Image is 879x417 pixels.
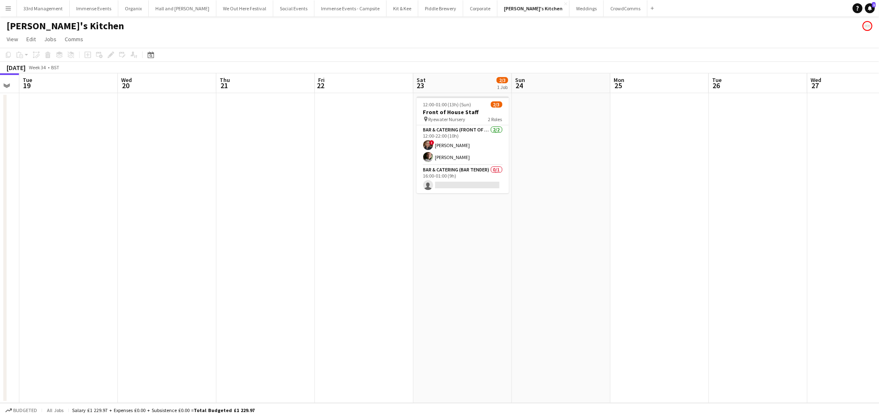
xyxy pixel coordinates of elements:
[712,76,722,84] span: Tue
[317,81,325,90] span: 22
[711,81,722,90] span: 26
[7,35,18,43] span: View
[7,63,26,72] div: [DATE]
[121,76,132,84] span: Wed
[497,77,508,83] span: 2/3
[194,407,255,413] span: Total Budgeted £1 229.97
[13,408,37,413] span: Budgeted
[497,84,508,90] div: 1 Job
[387,0,418,16] button: Kit & Kee
[865,3,875,13] a: 1
[23,76,32,84] span: Tue
[570,0,604,16] button: Weddings
[417,125,509,165] app-card-role: Bar & Catering (Front of House)2/212:00-22:00 (10h)![PERSON_NAME][PERSON_NAME]
[41,34,60,45] a: Jobs
[872,2,876,7] span: 1
[21,81,32,90] span: 19
[149,0,216,16] button: Hall and [PERSON_NAME]
[429,140,434,145] span: !
[314,0,387,16] button: Immense Events - Campsite
[463,0,497,16] button: Corporate
[220,76,230,84] span: Thu
[417,108,509,116] h3: Front of House Staff
[415,81,426,90] span: 23
[4,406,38,415] button: Budgeted
[417,96,509,193] app-job-card: 12:00-01:00 (13h) (Sun)2/3Front of House Staff Ryewater Nursery2 RolesBar & Catering (Front of Ho...
[514,81,525,90] span: 24
[614,76,624,84] span: Mon
[118,0,149,16] button: Organix
[65,35,83,43] span: Comms
[72,407,255,413] div: Salary £1 229.97 + Expenses £0.00 + Subsistence £0.00 =
[515,76,525,84] span: Sun
[811,76,821,84] span: Wed
[44,35,56,43] span: Jobs
[61,34,87,45] a: Comms
[809,81,821,90] span: 27
[45,407,65,413] span: All jobs
[497,0,570,16] button: [PERSON_NAME]'s Kitchen
[418,0,463,16] button: Piddle Brewery
[491,101,502,108] span: 2/3
[417,76,426,84] span: Sat
[417,165,509,193] app-card-role: Bar & Catering (Bar Tender)0/116:00-01:00 (9h)
[70,0,118,16] button: Immense Events
[218,81,230,90] span: 21
[26,35,36,43] span: Edit
[216,0,273,16] button: We Out Here Festival
[488,116,502,122] span: 2 Roles
[604,0,647,16] button: CrowdComms
[318,76,325,84] span: Fri
[23,34,39,45] a: Edit
[273,0,314,16] button: Social Events
[612,81,624,90] span: 25
[423,101,471,108] span: 12:00-01:00 (13h) (Sun)
[429,116,466,122] span: Ryewater Nursery
[51,64,59,70] div: BST
[7,20,124,32] h1: [PERSON_NAME]'s Kitchen
[3,34,21,45] a: View
[863,21,872,31] app-user-avatar: Event Temps
[120,81,132,90] span: 20
[27,64,48,70] span: Week 34
[17,0,70,16] button: 33rd Management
